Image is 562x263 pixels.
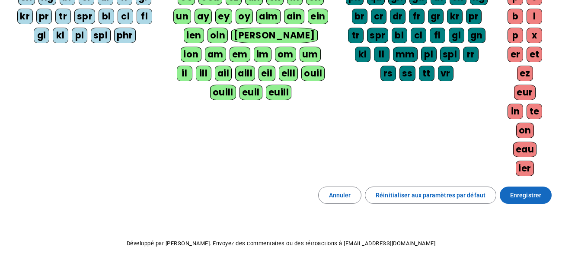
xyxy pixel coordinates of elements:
[419,66,434,81] div: tt
[371,9,386,24] div: cr
[55,9,71,24] div: tr
[367,28,388,43] div: spr
[527,47,542,62] div: et
[254,47,271,62] div: im
[421,47,437,62] div: pl
[7,238,555,249] p: Développé par [PERSON_NAME]. Envoyez des commentaires ou des rétroactions à [EMAIL_ADDRESS][DOMAI...
[215,9,232,24] div: ey
[329,190,351,200] span: Annuler
[449,28,464,43] div: gl
[74,9,96,24] div: spr
[230,47,250,62] div: em
[527,28,542,43] div: x
[91,28,111,43] div: spl
[430,28,445,43] div: fl
[301,66,325,81] div: ouil
[279,66,298,81] div: eill
[516,123,534,138] div: on
[392,28,407,43] div: bl
[508,47,523,62] div: er
[399,66,415,81] div: ss
[215,66,232,81] div: ail
[114,28,136,43] div: phr
[195,9,212,24] div: ay
[508,104,523,119] div: in
[409,9,425,24] div: fr
[365,187,496,204] button: Réinitialiser aux paramètres par défaut
[181,47,201,62] div: ion
[468,28,485,43] div: gn
[184,28,204,43] div: ien
[447,9,463,24] div: kr
[210,85,236,100] div: ouill
[428,9,444,24] div: gr
[466,9,482,24] div: pr
[177,66,192,81] div: il
[308,9,328,24] div: ein
[374,47,390,62] div: ll
[411,28,426,43] div: cl
[99,9,114,24] div: bl
[390,9,406,24] div: dr
[256,9,281,24] div: aim
[393,47,418,62] div: mm
[440,47,460,62] div: spl
[508,9,523,24] div: b
[376,190,485,200] span: Réinitialiser aux paramètres par défaut
[173,9,191,24] div: un
[318,187,362,204] button: Annuler
[463,47,479,62] div: rr
[53,28,68,43] div: kl
[275,47,296,62] div: om
[259,66,275,81] div: eil
[514,85,536,100] div: eur
[17,9,33,24] div: kr
[517,66,533,81] div: ez
[266,85,291,100] div: euill
[380,66,396,81] div: rs
[510,190,541,200] span: Enregistrer
[231,28,317,43] div: [PERSON_NAME]
[500,187,552,204] button: Enregistrer
[118,9,133,24] div: cl
[352,9,367,24] div: br
[205,47,226,62] div: am
[527,104,542,119] div: te
[208,28,228,43] div: oin
[137,9,152,24] div: fl
[284,9,305,24] div: ain
[508,28,523,43] div: p
[300,47,321,62] div: um
[34,28,49,43] div: gl
[513,142,537,157] div: eau
[355,47,370,62] div: kl
[527,9,542,24] div: l
[239,85,262,100] div: euil
[516,161,534,176] div: ier
[235,66,255,81] div: aill
[236,9,253,24] div: oy
[36,9,52,24] div: pr
[438,66,453,81] div: vr
[196,66,211,81] div: ill
[72,28,87,43] div: pl
[348,28,364,43] div: tr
